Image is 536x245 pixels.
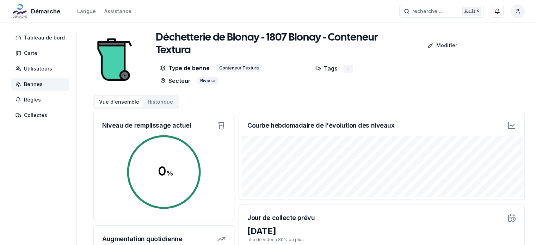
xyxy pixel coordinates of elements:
[11,3,28,20] img: Démarche Logo
[247,226,516,237] div: [DATE]
[315,64,338,73] p: Tags
[399,5,484,18] button: recherche ...Ctrl+K
[11,93,72,106] a: Règles
[77,7,96,16] button: Langue
[196,76,218,85] div: Riviera
[160,76,191,85] p: Secteur
[24,65,52,72] span: Utilisateurs
[93,31,136,88] img: bin Image
[24,50,37,57] span: Carte
[11,78,72,91] a: Bennes
[408,38,462,53] a: Modifier
[102,121,191,130] h3: Niveau de remplissage actuel
[24,81,43,88] span: Bennes
[11,62,72,75] a: Utilisateurs
[104,7,131,16] a: Assistance
[24,96,41,103] span: Règles
[11,31,72,44] a: Tableau de bord
[247,121,394,130] h3: Courbe hebdomadaire de l'évolution des niveaux
[11,109,72,122] a: Collectes
[160,64,210,72] p: Type de benne
[24,34,65,41] span: Tableau de bord
[143,96,177,108] button: Historique
[31,7,60,16] span: Démarche
[156,31,408,57] h1: Déchetterie de Blonay - 1807 Blonay - Conteneur Textura
[11,7,63,16] a: Démarche
[24,112,47,119] span: Collectes
[247,237,516,243] p: afin de vider à 80% ou plus
[412,8,443,15] span: recherche ...
[11,47,72,60] a: Carte
[215,64,263,72] div: Conteneur Textura
[247,213,315,223] h3: Jour de collecte prévu
[436,42,457,49] p: Modifier
[343,65,353,73] div: -
[102,234,182,244] h3: Augmentation quotidienne
[95,96,143,108] button: Vue d'ensemble
[77,8,96,15] div: Langue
